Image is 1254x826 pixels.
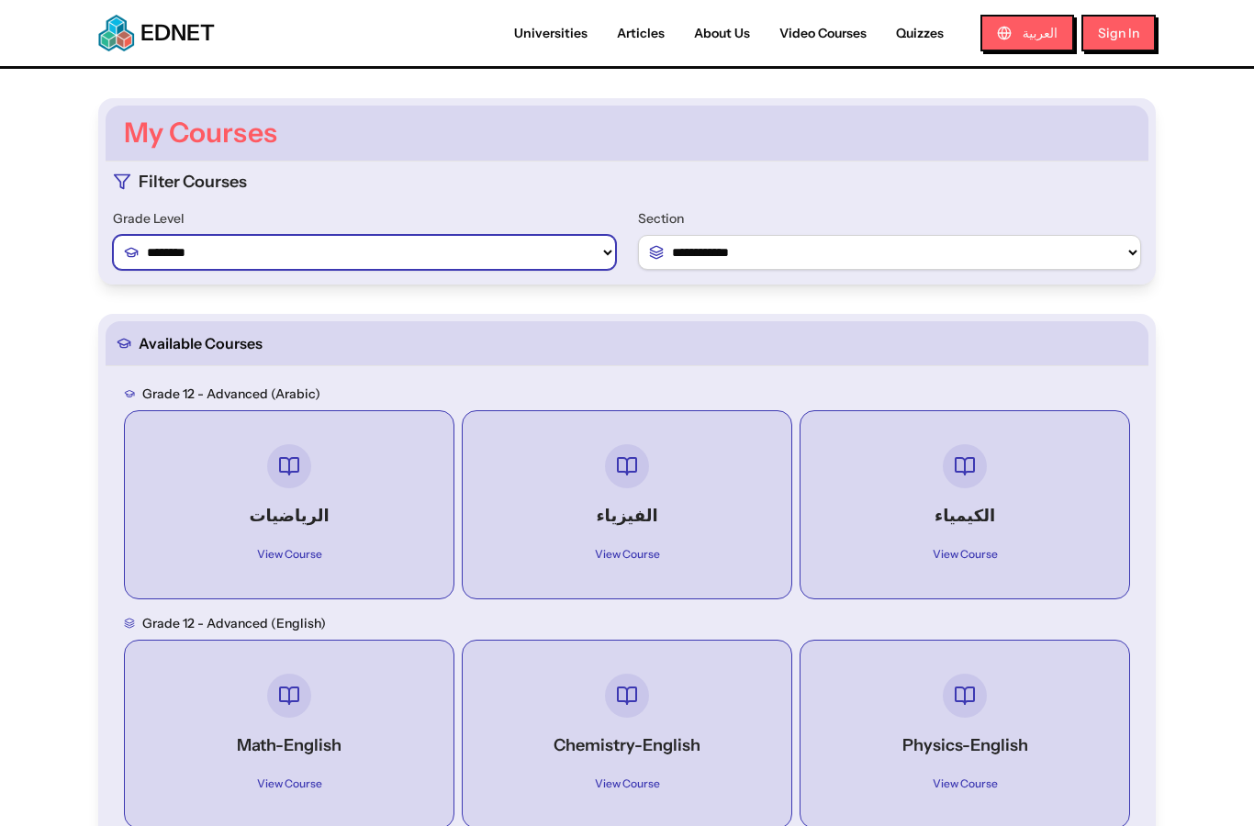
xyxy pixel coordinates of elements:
[602,24,679,43] a: Articles
[477,426,777,584] a: الفيزياءView Course
[922,543,1009,565] span: View Course
[815,655,1114,813] a: Physics-EnglishView Course
[98,15,215,51] a: EDNETEDNET
[140,655,439,813] a: Math-EnglishView Course
[98,15,135,51] img: EDNET
[140,426,439,584] a: الرياضياتView Course
[496,503,758,529] h4: الفيزياء
[765,24,881,43] a: Video Courses
[124,117,1130,150] h1: My Courses
[142,385,320,403] h3: Grade 12 - advanced (Arabic)
[679,24,765,43] a: About Us
[638,209,1141,228] label: Section
[496,732,758,758] h4: Chemistry-English
[980,15,1074,51] button: العربية
[584,773,671,795] span: View Course
[922,773,1009,795] span: View Course
[815,426,1114,584] a: الكيمياءView Course
[881,24,958,43] a: Quizzes
[139,169,247,195] h2: Filter Courses
[477,655,777,813] a: Chemistry-EnglishView Course
[246,773,333,795] span: View Course
[584,543,671,565] span: View Course
[246,543,333,565] span: View Course
[158,732,420,758] h4: Math-English
[1081,15,1156,51] button: Sign In
[140,18,215,48] span: EDNET
[834,732,1096,758] h4: Physics-English
[158,503,420,529] h4: الرياضيات
[499,24,602,43] a: Universities
[113,209,616,228] label: Grade Level
[139,332,263,354] span: Available Courses
[142,614,326,632] h3: Grade 12 - advanced (English)
[834,503,1096,529] h4: الكيمياء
